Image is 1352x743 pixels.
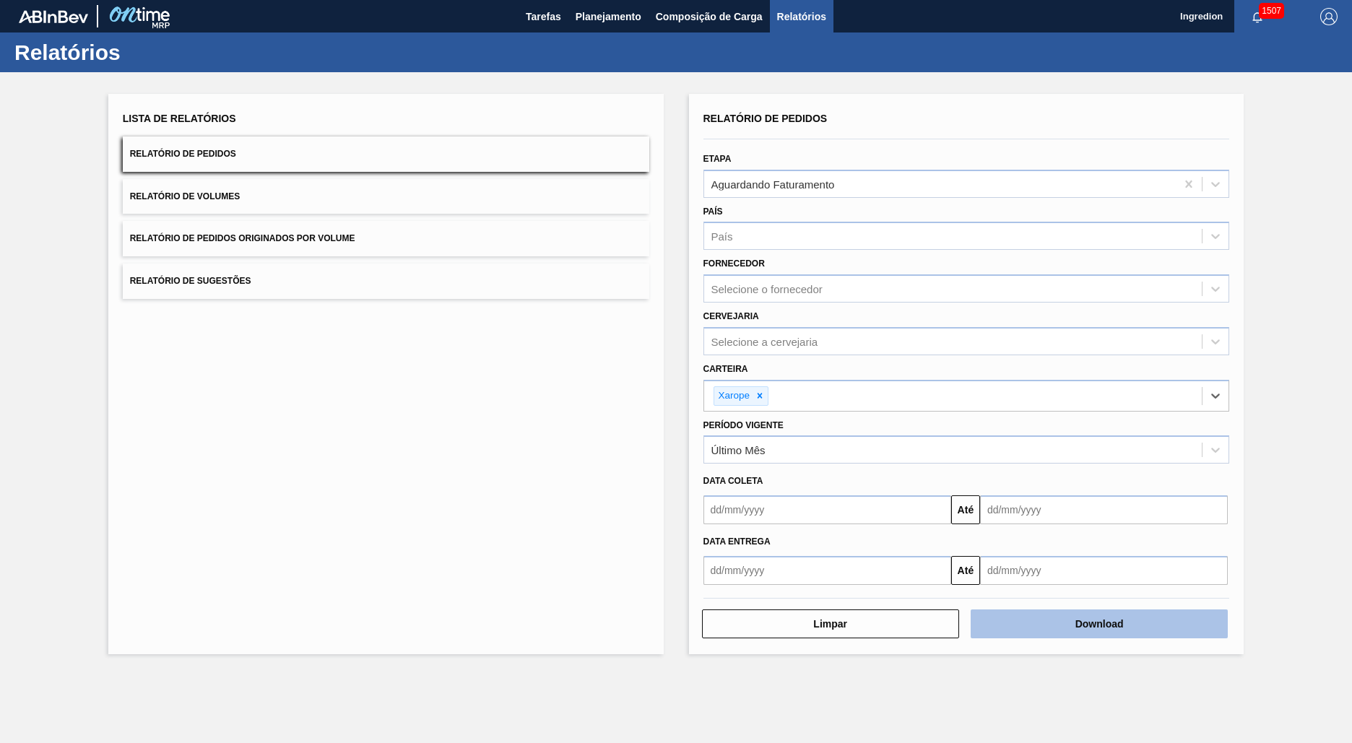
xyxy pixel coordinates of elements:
[703,476,763,486] span: Data coleta
[980,556,1228,585] input: dd/mm/yyyy
[703,536,771,547] span: Data entrega
[130,149,236,159] span: Relatório de Pedidos
[703,556,951,585] input: dd/mm/yyyy
[656,8,763,25] span: Composição de Carga
[123,179,649,214] button: Relatório de Volumes
[123,136,649,172] button: Relatório de Pedidos
[130,233,355,243] span: Relatório de Pedidos Originados por Volume
[19,10,88,23] img: TNhmsLtSVTkK8tSr43FrP2fwEKptu5GPRR3wAAAABJRU5ErkJggg==
[711,283,823,295] div: Selecione o fornecedor
[1234,6,1280,27] button: Notificações
[123,264,649,299] button: Relatório de Sugestões
[703,311,759,321] label: Cervejaria
[971,609,1228,638] button: Download
[14,44,271,61] h1: Relatórios
[123,221,649,256] button: Relatório de Pedidos Originados por Volume
[703,364,748,374] label: Carteira
[526,8,561,25] span: Tarefas
[951,495,980,524] button: Até
[703,154,732,164] label: Etapa
[576,8,641,25] span: Planejamento
[130,191,240,201] span: Relatório de Volumes
[703,495,951,524] input: dd/mm/yyyy
[711,444,766,456] div: Último Mês
[703,207,723,217] label: País
[711,178,835,190] div: Aguardando Faturamento
[714,387,753,405] div: Xarope
[777,8,826,25] span: Relatórios
[702,609,959,638] button: Limpar
[703,258,765,269] label: Fornecedor
[123,113,236,124] span: Lista de Relatórios
[130,276,251,286] span: Relatório de Sugestões
[711,230,733,243] div: País
[1259,3,1284,19] span: 1507
[980,495,1228,524] input: dd/mm/yyyy
[711,335,818,347] div: Selecione a cervejaria
[703,420,784,430] label: Período Vigente
[951,556,980,585] button: Até
[1320,8,1338,25] img: Logout
[703,113,828,124] span: Relatório de Pedidos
